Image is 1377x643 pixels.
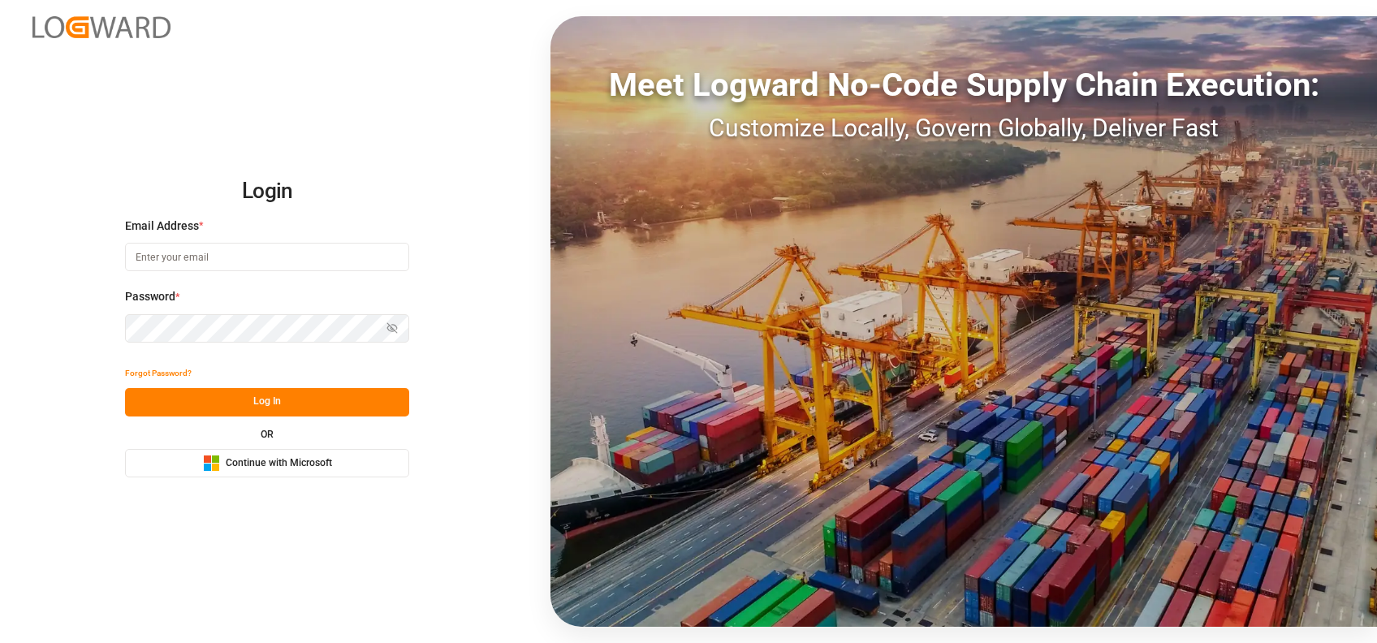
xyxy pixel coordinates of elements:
[125,288,175,305] span: Password
[125,449,409,477] button: Continue with Microsoft
[261,429,274,439] small: OR
[32,16,171,38] img: Logward_new_orange.png
[550,61,1377,110] div: Meet Logward No-Code Supply Chain Execution:
[226,456,332,471] span: Continue with Microsoft
[125,166,409,218] h2: Login
[125,360,192,388] button: Forgot Password?
[125,243,409,271] input: Enter your email
[125,218,199,235] span: Email Address
[125,388,409,416] button: Log In
[550,110,1377,146] div: Customize Locally, Govern Globally, Deliver Fast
